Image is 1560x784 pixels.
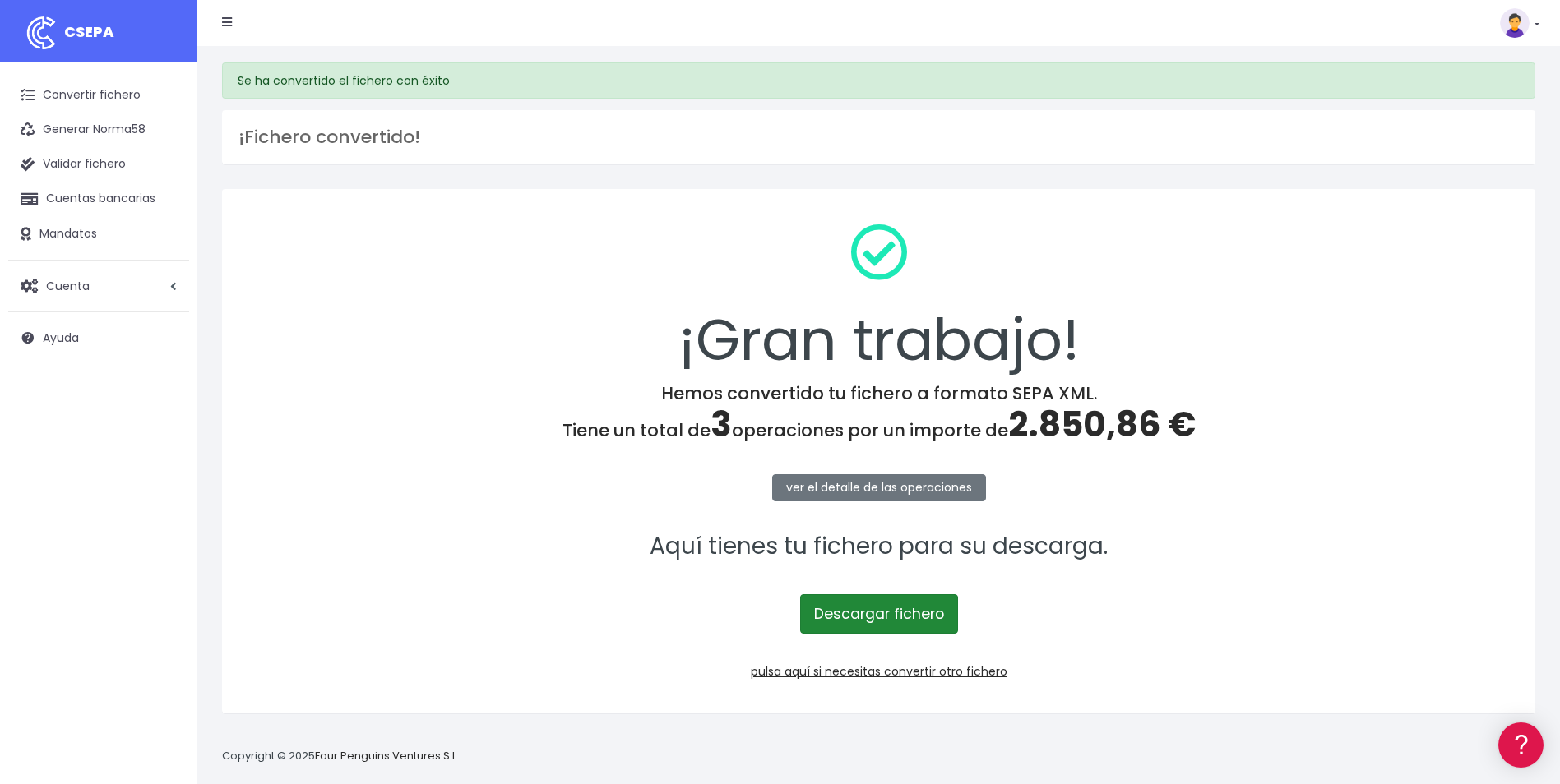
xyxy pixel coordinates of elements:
[222,748,461,765] p: Copyright © 2025 .
[16,140,312,165] a: Información general
[226,473,317,489] a: POWERED BY ENCHANT
[16,259,312,284] a: Videotutoriales
[16,353,312,378] a: General
[16,233,312,259] a: Problemas habituales
[8,182,189,216] a: Cuentas bancarias
[315,748,459,763] a: Four Penguins Ventures S.L.
[1500,8,1530,38] img: profile
[8,269,189,303] a: Cuenta
[16,114,312,130] div: Información general
[243,383,1514,445] h4: Hemos convertido tu fichero a formato SEPA XML. Tiene un total de operaciones por un importe de
[8,217,189,251] a: Mandatos
[711,400,732,449] span: 3
[16,420,312,445] a: API
[243,210,1514,383] div: ¡Gran trabajo!
[16,284,312,310] a: Perfiles de empresas
[16,208,312,233] a: Formatos
[8,321,189,355] a: Ayuda
[8,113,189,147] a: Generar Norma58
[8,78,189,113] a: Convertir fichero
[751,663,1007,680] a: pulsa aquí si necesitas convertir otro fichero
[21,12,62,53] img: logo
[243,528,1514,565] p: Aquí tienes tu fichero para su descarga.
[1008,400,1196,449] span: 2.850,86 €
[16,326,312,342] div: Facturación
[16,182,312,197] div: Convertir ficheros
[43,330,79,346] span: Ayuda
[8,147,189,182] a: Validar fichero
[772,474,986,501] a: ver el detalle de las operaciones
[800,594,958,634] a: Descargar fichero
[46,277,90,293] span: Cuenta
[64,21,114,42] span: CSEPA
[16,440,312,468] button: Contáctanos
[222,62,1535,99] div: Se ha convertido el fichero con éxito
[238,127,1519,148] h3: ¡Fichero convertido!
[16,394,312,410] div: Programadores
